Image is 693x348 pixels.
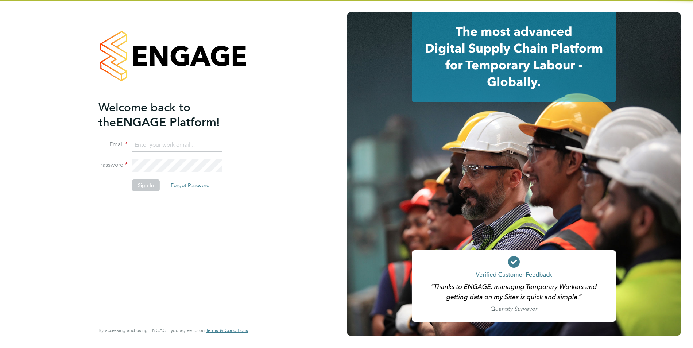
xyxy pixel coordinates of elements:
span: Terms & Conditions [206,327,248,333]
label: Email [98,141,128,148]
input: Enter your work email... [132,139,222,152]
h2: ENGAGE Platform! [98,100,241,130]
span: Welcome back to the [98,100,190,129]
span: By accessing and using ENGAGE you agree to our [98,327,248,333]
button: Forgot Password [165,179,216,191]
button: Sign In [132,179,160,191]
a: Terms & Conditions [206,328,248,333]
label: Password [98,161,128,169]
